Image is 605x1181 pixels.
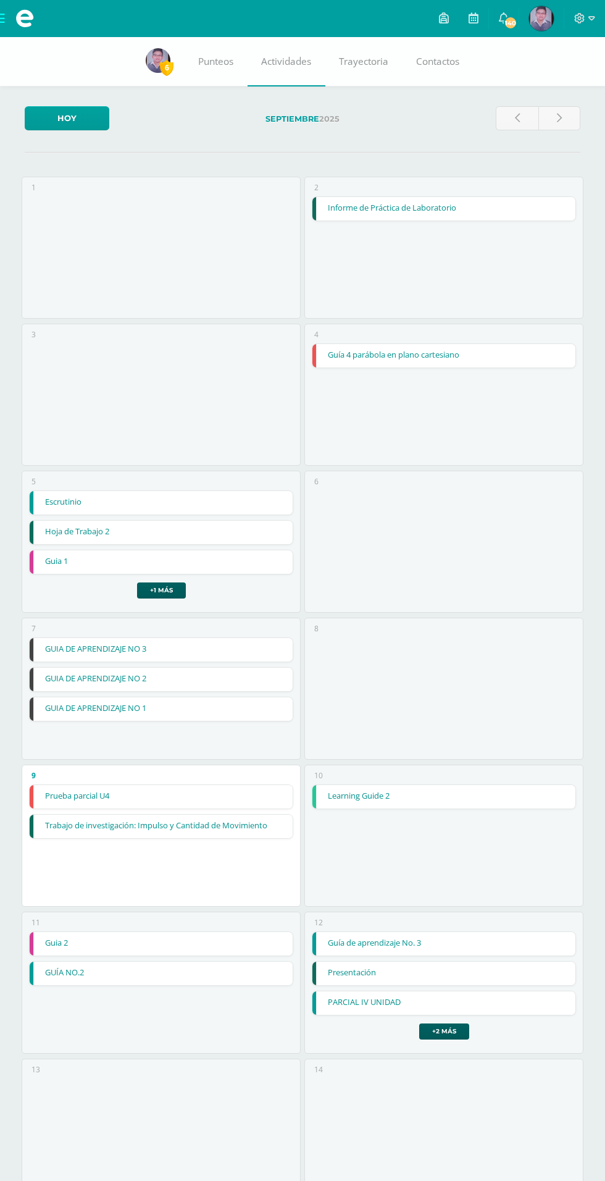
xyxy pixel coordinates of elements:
a: Trayectoria [325,37,403,86]
div: 1 [31,182,36,193]
img: 774b7ba3149eed0c82d288813da4fa16.png [146,48,170,73]
div: 7 [31,623,36,634]
a: Hoy [25,106,109,130]
a: GUIA DE APRENDIZAJE NO 2 [30,668,292,691]
div: Trabajo de investigación: Impulso y Cantidad de Movimiento | Tarea [29,814,293,839]
a: PARCIAL IV UNIDAD [312,991,575,1015]
div: Hoja de Trabajo 2 | Tarea [29,520,293,545]
div: Guía 4 parábola en plano cartesiano | Tarea [312,343,575,368]
label: 2025 [119,106,486,132]
div: 4 [314,329,319,340]
span: 140 [504,16,517,30]
a: Guía de aprendizaje No. 3 [312,932,575,956]
a: Escrutinio [30,491,292,515]
span: Actividades [261,55,311,68]
a: GUIA DE APRENDIZAJE NO 1 [30,697,292,721]
div: 3 [31,329,36,340]
a: Informe de Práctica de Laboratorio [312,197,575,221]
div: Escrutinio | Tarea [29,490,293,515]
div: 5 [31,476,36,487]
a: Presentación [312,962,575,985]
a: GUIA DE APRENDIZAJE NO 3 [30,638,292,662]
div: 13 [31,1064,40,1075]
div: Learning Guide 2 | Tarea [312,784,575,809]
div: Prueba parcial U4 | Tarea [29,784,293,809]
div: 11 [31,917,40,928]
a: Learning Guide 2 [312,785,575,809]
div: Guia 2 | Tarea [29,931,293,956]
div: Presentación | Tarea [312,961,575,986]
div: 6 [314,476,319,487]
a: Guia 1 [30,550,292,574]
div: 9 [31,770,36,781]
a: Trabajo de investigación: Impulso y Cantidad de Movimiento [30,815,292,838]
div: Guia 1 | Tarea [29,550,293,574]
div: GUÍA NO.2 | Tarea [29,961,293,986]
a: Guía 4 parábola en plano cartesiano [312,344,575,368]
strong: Septiembre [265,114,319,124]
a: Punteos [185,37,248,86]
a: Guia 2 [30,932,292,956]
a: Hoja de Trabajo 2 [30,521,292,544]
div: GUIA DE APRENDIZAJE NO 2 | Tarea [29,667,293,692]
div: Guía de aprendizaje No. 3 | Tarea [312,931,575,956]
div: 12 [314,917,323,928]
span: Trayectoria [339,55,388,68]
a: Prueba parcial U4 [30,785,292,809]
a: Actividades [248,37,325,86]
a: GUÍA NO.2 [30,962,292,985]
img: 774b7ba3149eed0c82d288813da4fa16.png [529,6,554,31]
div: 8 [314,623,319,634]
span: 6 [160,60,173,75]
div: Informe de Práctica de Laboratorio | Tarea [312,196,575,221]
div: 2 [314,182,319,193]
div: 10 [314,770,323,781]
span: Punteos [198,55,233,68]
div: 14 [314,1064,323,1075]
span: Contactos [416,55,459,68]
div: GUIA DE APRENDIZAJE NO 3 | Tarea [29,637,293,662]
a: +1 más [137,582,186,599]
a: Contactos [403,37,474,86]
div: GUIA DE APRENDIZAJE NO 1 | Tarea [29,697,293,721]
div: PARCIAL IV UNIDAD | Tarea [312,991,575,1015]
a: +2 más [419,1023,469,1040]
